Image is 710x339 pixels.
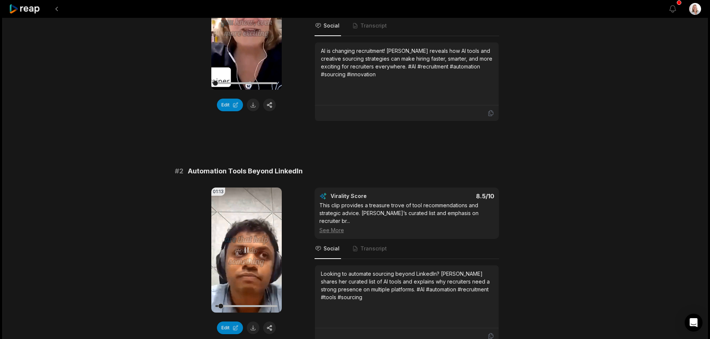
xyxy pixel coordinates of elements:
div: This clip provides a treasure trove of tool recommendations and strategic advice. [PERSON_NAME]’s... [319,201,494,234]
span: # 2 [175,166,183,176]
span: Transcript [360,245,387,252]
nav: Tabs [315,16,499,36]
span: Transcript [360,22,387,29]
div: Looking to automate sourcing beyond LinkedIn? [PERSON_NAME] shares her curated list of AI tools a... [321,270,493,301]
div: See More [319,226,494,234]
div: 8.5 /10 [414,192,494,200]
span: Social [324,22,340,29]
button: Edit [217,99,243,111]
div: Open Intercom Messenger [685,314,703,332]
button: Edit [217,322,243,334]
nav: Tabs [315,239,499,259]
video: Your browser does not support mp4 format. [211,188,282,313]
span: Automation Tools Beyond LinkedIn [188,166,303,176]
span: Social [324,245,340,252]
div: Virality Score [331,192,411,200]
div: AI is changing recruitment! [PERSON_NAME] reveals how AI tools and creative sourcing strategies c... [321,47,493,78]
